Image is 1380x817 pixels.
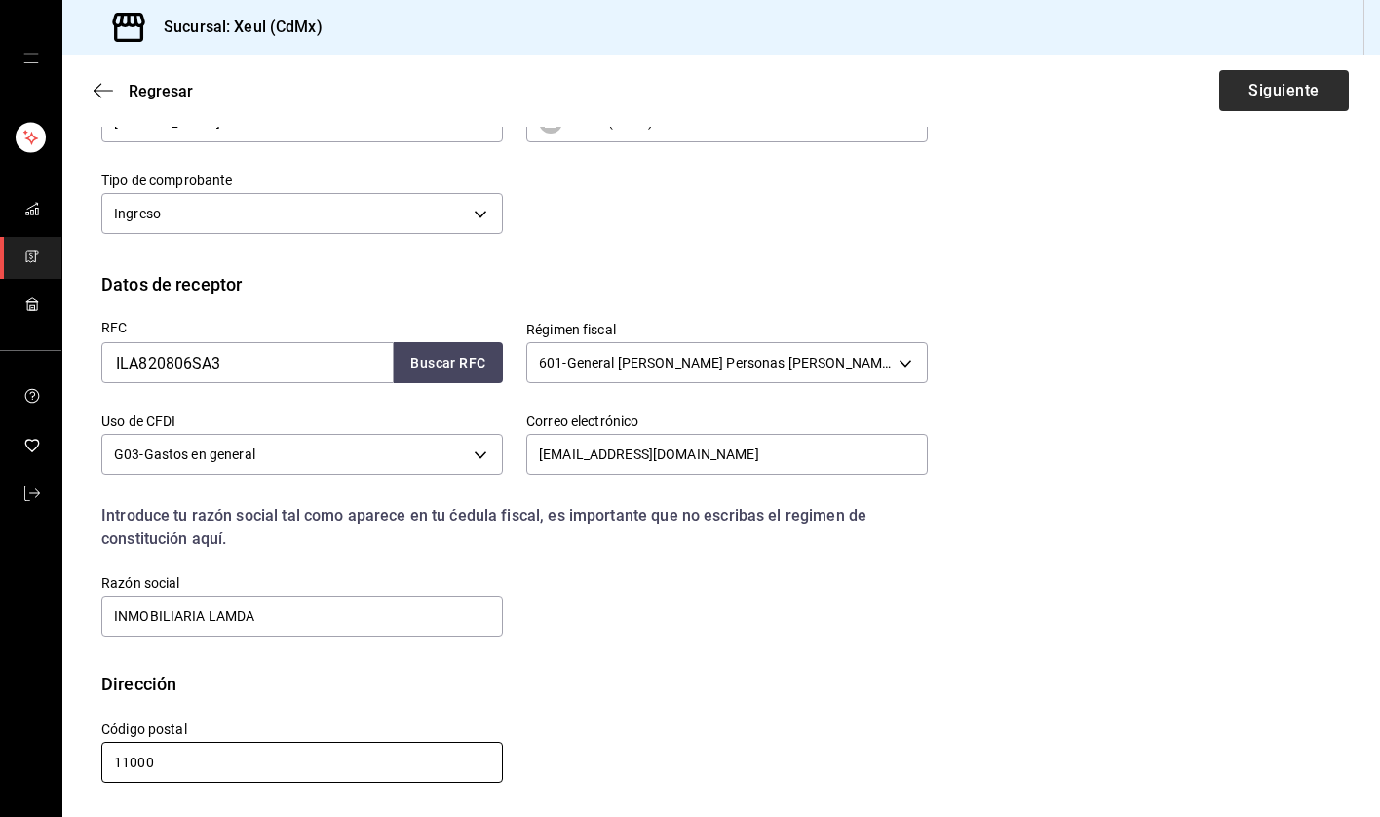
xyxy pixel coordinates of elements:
[526,414,928,428] label: Correo electrónico
[114,445,255,464] span: G03 - Gastos en general
[148,16,323,39] h3: Sucursal: Xeul (CdMx)
[101,271,242,297] div: Datos de receptor
[101,504,928,551] div: Introduce tu razón social tal como aparece en tu ćedula fiscal, es importante que no escribas el ...
[539,353,892,372] span: 601 - General [PERSON_NAME] Personas [PERSON_NAME]
[23,51,39,66] button: open drawer
[101,321,503,334] label: RFC
[526,323,928,336] label: Régimen fiscal
[394,342,503,383] button: Buscar RFC
[114,204,161,223] span: Ingreso
[101,576,503,590] label: Razón social
[1219,70,1349,111] button: Siguiente
[129,82,193,100] span: Regresar
[101,742,503,783] input: Obligatorio
[101,174,503,187] label: Tipo de comprobante
[94,82,193,100] button: Regresar
[101,671,176,697] div: Dirección
[101,722,503,736] label: Código postal
[101,414,503,428] label: Uso de CFDI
